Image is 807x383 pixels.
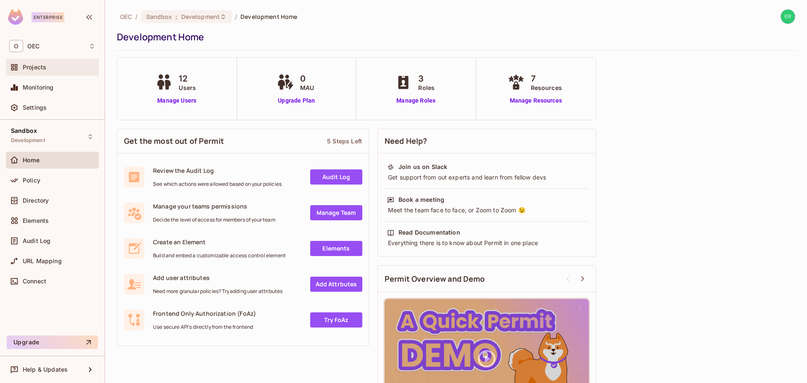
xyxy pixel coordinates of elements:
[117,31,791,43] div: Development Home
[387,206,586,214] div: Meet the team face to face, or Zoom to Zoom 😉
[310,277,362,292] a: Add Attrbutes
[23,197,49,204] span: Directory
[275,96,318,105] a: Upgrade Plan
[153,238,286,246] span: Create an Element
[23,278,46,285] span: Connect
[181,13,220,21] span: Development
[23,258,62,264] span: URL Mapping
[310,241,362,256] a: Elements
[418,72,435,85] span: 3
[393,96,439,105] a: Manage Roles
[300,83,314,92] span: MAU
[124,136,224,146] span: Get the most out of Permit
[153,202,275,210] span: Manage your teams permissions
[153,181,282,188] span: See which actions were allowed based on your policies
[135,13,137,21] li: /
[23,64,46,71] span: Projects
[300,72,314,85] span: 0
[9,40,23,52] span: O
[179,72,196,85] span: 12
[418,83,435,92] span: Roles
[11,137,45,144] span: Development
[23,217,49,224] span: Elements
[153,166,282,174] span: Review the Audit Log
[387,173,586,182] div: Get support from out experts and learn from fellow devs
[153,324,256,330] span: Use secure API's directly from the frontend
[327,137,362,145] div: 5 Steps Left
[23,84,54,91] span: Monitoring
[506,96,566,105] a: Manage Resources
[531,83,562,92] span: Resources
[531,72,562,85] span: 7
[385,274,485,284] span: Permit Overview and Demo
[310,169,362,185] a: Audit Log
[398,228,460,237] div: Read Documentation
[7,335,98,349] button: Upgrade
[153,96,200,105] a: Manage Users
[146,13,172,21] span: Sandbox
[781,10,795,24] img: erik.fernandez@oeconnection.com
[398,163,447,171] div: Join us on Slack
[23,238,50,244] span: Audit Log
[385,136,427,146] span: Need Help?
[11,127,37,134] span: Sandbox
[153,274,282,282] span: Add user attributes
[23,104,47,111] span: Settings
[240,13,297,21] span: Development Home
[235,13,237,21] li: /
[23,366,68,373] span: Help & Updates
[175,13,178,20] span: :
[398,195,444,204] div: Book a meeting
[32,12,64,22] div: Enterprise
[153,309,256,317] span: Frontend Only Authorization (FoAz)
[153,252,286,259] span: Build and embed a customizable access control element
[23,157,40,164] span: Home
[310,205,362,220] a: Manage Team
[23,177,40,184] span: Policy
[8,9,23,25] img: SReyMgAAAABJRU5ErkJggg==
[27,43,40,50] span: Workspace: OEC
[387,239,586,247] div: Everything there is to know about Permit in one place
[153,288,282,295] span: Need more granular policies? Try adding user attributes
[179,83,196,92] span: Users
[153,217,275,223] span: Decide the level of access for members of your team
[310,312,362,328] a: Try FoAz
[120,13,132,21] span: the active workspace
